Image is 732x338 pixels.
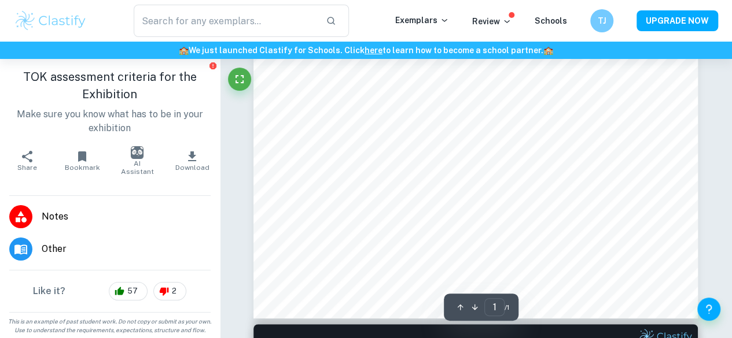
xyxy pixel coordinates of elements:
button: Help and Feedback [697,298,720,321]
div: 57 [109,282,148,300]
input: Search for any exemplars... [134,5,317,37]
span: Notes [42,210,211,224]
button: TJ [590,9,613,32]
span: This is an example of past student work. Do not copy or submit as your own. Use to understand the... [5,317,215,335]
img: Clastify logo [14,9,87,32]
p: Exemplars [395,14,449,27]
span: 57 [121,285,144,297]
h6: We just launched Clastify for Schools. Click to learn how to become a school partner. [2,44,730,57]
div: 2 [153,282,186,300]
span: / 1 [505,302,509,313]
button: AI Assistant [110,144,165,177]
span: Bookmark [65,164,100,172]
h1: TOK assessment criteria for the Exhibition [9,68,211,103]
img: AI Assistant [131,146,144,159]
button: Fullscreen [228,68,251,91]
span: 🏫 [543,46,553,55]
button: Download [165,144,220,177]
span: Other [42,242,211,256]
a: here [365,46,382,55]
span: Download [175,164,209,172]
button: Bookmark [55,144,110,177]
h6: Like it? [33,284,65,298]
button: Report issue [209,61,218,70]
h6: TJ [595,14,609,27]
p: Make sure you know what has to be in your exhibition [9,107,211,135]
span: 2 [165,285,183,297]
span: Share [17,164,37,172]
p: Review [472,15,512,28]
span: AI Assistant [117,159,158,176]
button: UPGRADE NOW [637,10,718,31]
span: 🏫 [179,46,189,55]
a: Schools [535,16,567,25]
